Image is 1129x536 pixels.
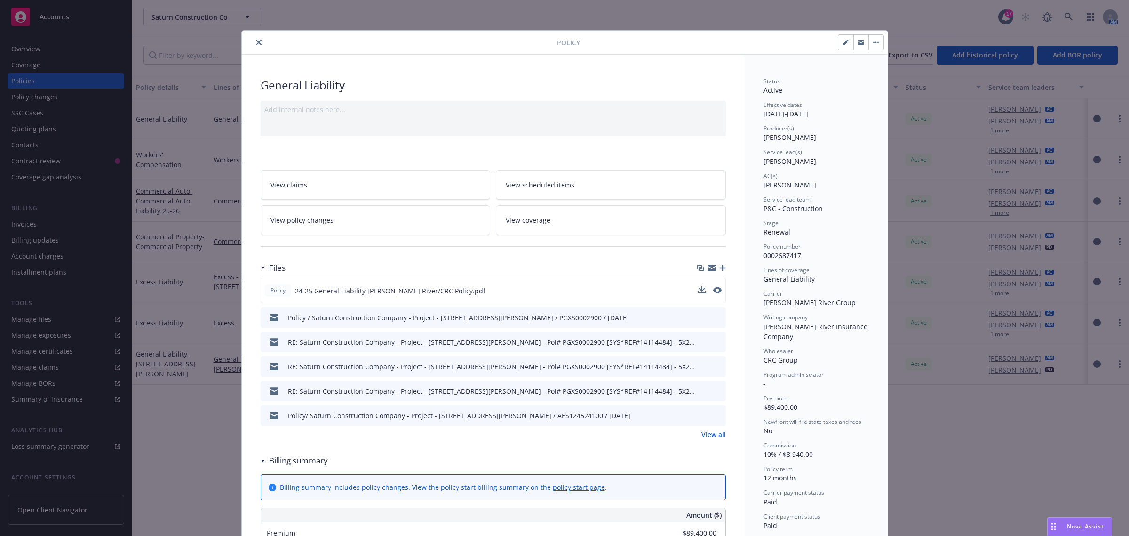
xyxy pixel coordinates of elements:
span: View policy changes [270,215,334,225]
div: Billing summary includes policy changes. View the policy start billing summary on the . [280,482,607,492]
span: [PERSON_NAME] [763,133,816,142]
span: Policy [557,38,580,48]
span: Program administrator [763,371,824,379]
a: View claims [261,170,491,200]
button: download file [699,362,706,372]
span: P&C - Construction [763,204,823,213]
button: download file [699,386,706,396]
span: Status [763,77,780,85]
button: preview file [714,337,722,347]
button: preview file [713,287,722,293]
a: View scheduled items [496,170,726,200]
span: Wholesaler [763,347,793,355]
button: close [253,37,264,48]
div: RE: Saturn Construction Company - Project - [STREET_ADDRESS][PERSON_NAME] - Pol# PGXS0002900 [SYS... [288,362,695,372]
span: - [763,379,766,388]
div: Drag to move [1048,518,1059,536]
div: Files [261,262,286,274]
span: Policy number [763,243,801,251]
span: Producer(s) [763,124,794,132]
span: [PERSON_NAME] River Group [763,298,856,307]
button: preview file [713,286,722,296]
span: Policy term [763,465,793,473]
button: preview file [714,362,722,372]
div: Policy/ Saturn Construction Company - Project - [STREET_ADDRESS][PERSON_NAME] / AES124524100 / [D... [288,411,630,421]
span: Effective dates [763,101,802,109]
h3: Billing summary [269,455,328,467]
button: download file [699,411,706,421]
button: preview file [714,386,722,396]
div: Add internal notes here... [264,105,722,114]
span: $89,400.00 [763,403,797,412]
span: Carrier payment status [763,488,824,496]
span: No [763,426,772,435]
span: View coverage [506,215,550,225]
div: RE: Saturn Construction Company - Project - [STREET_ADDRESS][PERSON_NAME] - Pol# PGXS0002900 [SYS... [288,337,695,347]
span: Client payment status [763,512,820,520]
span: 24-25 General Liability [PERSON_NAME] River/CRC Policy.pdf [295,286,485,296]
button: download file [698,286,706,296]
span: [PERSON_NAME] [763,180,816,189]
span: Service lead team [763,195,811,203]
button: download file [699,337,706,347]
span: Premium [763,394,787,402]
h3: Files [269,262,286,274]
span: CRC Group [763,356,798,365]
span: Newfront will file state taxes and fees [763,418,861,426]
span: Carrier [763,290,782,298]
div: General Liability [261,77,726,93]
span: Active [763,86,782,95]
button: preview file [714,313,722,323]
span: View scheduled items [506,180,574,190]
a: View all [701,430,726,439]
span: Commission [763,441,796,449]
span: Paid [763,497,777,506]
div: Policy / Saturn Construction Company - Project - [STREET_ADDRESS][PERSON_NAME] / PGXS0002900 / [D... [288,313,629,323]
span: [PERSON_NAME] River Insurance Company [763,322,869,341]
span: General Liability [763,275,815,284]
span: Writing company [763,313,808,321]
span: Renewal [763,227,790,236]
span: Amount ($) [686,510,722,520]
a: policy start page [553,483,605,492]
span: [PERSON_NAME] [763,157,816,166]
span: 0002687417 [763,251,801,260]
span: AC(s) [763,172,778,180]
button: preview file [714,411,722,421]
div: Billing summary [261,455,328,467]
span: Policy [269,286,287,295]
span: Service lead(s) [763,148,802,156]
span: Paid [763,521,777,530]
button: Nova Assist [1047,517,1112,536]
span: Nova Assist [1067,522,1104,530]
span: View claims [270,180,307,190]
span: Stage [763,219,779,227]
div: RE: Saturn Construction Company - Project - [STREET_ADDRESS][PERSON_NAME] - Pol# PGXS0002900 [SYS... [288,386,695,396]
button: download file [698,286,706,293]
span: 12 months [763,473,797,482]
span: Lines of coverage [763,266,810,274]
span: 10% / $8,940.00 [763,450,813,459]
div: [DATE] - [DATE] [763,101,869,119]
a: View policy changes [261,205,491,235]
a: View coverage [496,205,726,235]
button: download file [699,313,706,323]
